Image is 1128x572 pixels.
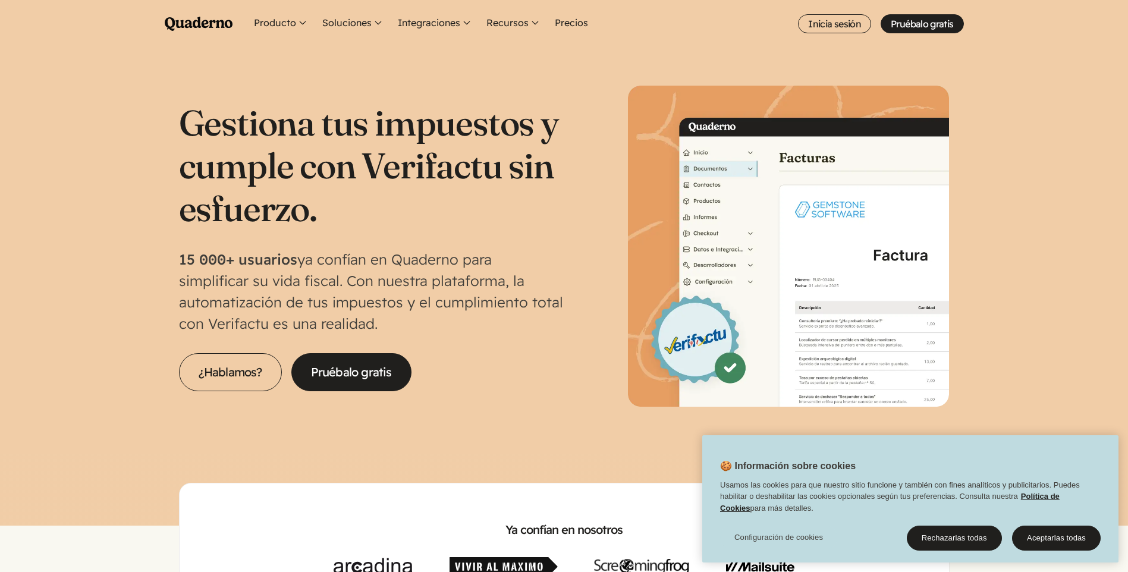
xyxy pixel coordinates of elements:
[291,353,411,391] a: Pruébalo gratis
[907,526,1002,551] button: Rechazarlas todas
[702,435,1118,562] div: 🍪 Información sobre cookies
[798,14,871,33] a: Inicia sesión
[702,435,1118,562] div: Cookie banner
[179,250,297,268] strong: 15 000+ usuarios
[179,249,564,334] p: ya confían en Quaderno para simplificar su vida fiscal. Con nuestra plataforma, la automatización...
[720,492,1060,513] a: Política de Cookies
[179,101,564,230] h1: Gestiona tus impuestos y cumple con Verifactu sin esfuerzo.
[1012,526,1101,551] button: Aceptarlas todas
[199,521,930,538] h2: Ya confían en nosotros
[702,459,856,479] h2: 🍪 Información sobre cookies
[881,14,963,33] a: Pruébalo gratis
[179,353,282,391] a: ¿Hablamos?
[720,526,837,549] button: Configuración de cookies
[702,479,1118,520] div: Usamos las cookies para que nuestro sitio funcione y también con fines analíticos y publicitarios...
[628,86,949,407] img: Interfaz de Quaderno mostrando la página Factura con el distintivo Verifactu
